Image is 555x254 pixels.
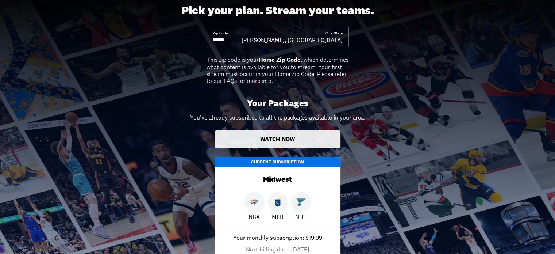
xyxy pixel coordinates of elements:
[215,157,340,167] div: Current Subscription
[207,56,349,84] div: This zip code is your , which determines what content is available for you to stream. Your first ...
[295,212,307,221] p: NHL
[213,31,228,36] div: Zip Code
[250,197,259,207] img: Thunder
[272,212,284,221] p: MLB
[190,113,365,122] p: You've already subscribed to all the packages available in your area.
[273,197,282,207] img: Royals
[247,98,308,109] p: Your Packages
[215,167,340,192] div: Midwest
[325,31,343,36] div: City, State
[215,130,340,148] button: Watch Now
[233,233,322,242] p: Your monthly subscription: $19.99
[259,56,301,64] b: Home Zip Code
[248,212,260,221] p: NBA
[246,245,309,254] p: Next billing date: [DATE]
[181,4,374,18] div: Pick your plan. Stream your teams.
[296,197,306,207] img: Blues
[242,36,343,44] div: [PERSON_NAME], [GEOGRAPHIC_DATA]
